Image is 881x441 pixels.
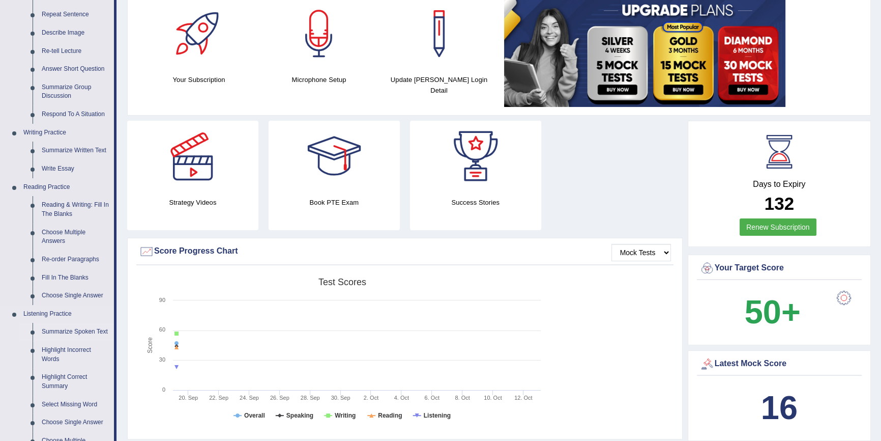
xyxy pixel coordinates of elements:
[37,269,114,287] a: Fill In The Blanks
[37,341,114,368] a: Highlight Incorrect Words
[37,78,114,105] a: Summarize Group Discussion
[318,277,366,287] tspan: Test scores
[378,412,402,419] tspan: Reading
[144,74,254,85] h4: Your Subscription
[410,197,541,208] h4: Success Stories
[745,293,801,330] b: 50+
[699,261,860,276] div: Your Target Score
[37,60,114,78] a: Answer Short Question
[37,105,114,124] a: Respond To A Situation
[159,326,165,333] text: 60
[19,305,114,323] a: Listening Practice
[37,396,114,414] a: Select Missing Word
[740,218,816,236] a: Renew Subscription
[364,395,378,401] tspan: 2. Oct
[209,395,228,401] tspan: 22. Sep
[484,395,502,401] tspan: 10. Oct
[139,244,671,259] div: Score Progress Chart
[286,412,313,419] tspan: Speaking
[394,395,409,401] tspan: 4. Oct
[159,297,165,303] text: 90
[301,395,320,401] tspan: 28. Sep
[37,224,114,251] a: Choose Multiple Answers
[19,124,114,142] a: Writing Practice
[264,74,374,85] h4: Microphone Setup
[37,414,114,432] a: Choose Single Answer
[162,387,165,393] text: 0
[765,194,794,213] b: 132
[37,142,114,160] a: Summarize Written Text
[424,412,451,419] tspan: Listening
[425,395,439,401] tspan: 6. Oct
[37,368,114,395] a: Highlight Correct Summary
[37,196,114,223] a: Reading & Writing: Fill In The Blanks
[179,395,198,401] tspan: 20. Sep
[37,24,114,42] a: Describe Image
[37,160,114,178] a: Write Essay
[699,356,860,372] div: Latest Mock Score
[384,74,494,96] h4: Update [PERSON_NAME] Login Detail
[240,395,259,401] tspan: 24. Sep
[37,323,114,341] a: Summarize Spoken Text
[270,395,289,401] tspan: 26. Sep
[37,6,114,24] a: Repeat Sentence
[244,412,265,419] tspan: Overall
[514,395,532,401] tspan: 12. Oct
[159,356,165,363] text: 30
[127,197,258,208] h4: Strategy Videos
[335,412,356,419] tspan: Writing
[37,251,114,269] a: Re-order Paragraphs
[37,42,114,61] a: Re-tell Lecture
[19,178,114,197] a: Reading Practice
[269,197,400,208] h4: Book PTE Exam
[455,395,469,401] tspan: 8. Oct
[37,287,114,305] a: Choose Single Answer
[331,395,350,401] tspan: 30. Sep
[761,389,798,426] b: 16
[699,180,860,189] h4: Days to Expiry
[146,337,154,353] tspan: Score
